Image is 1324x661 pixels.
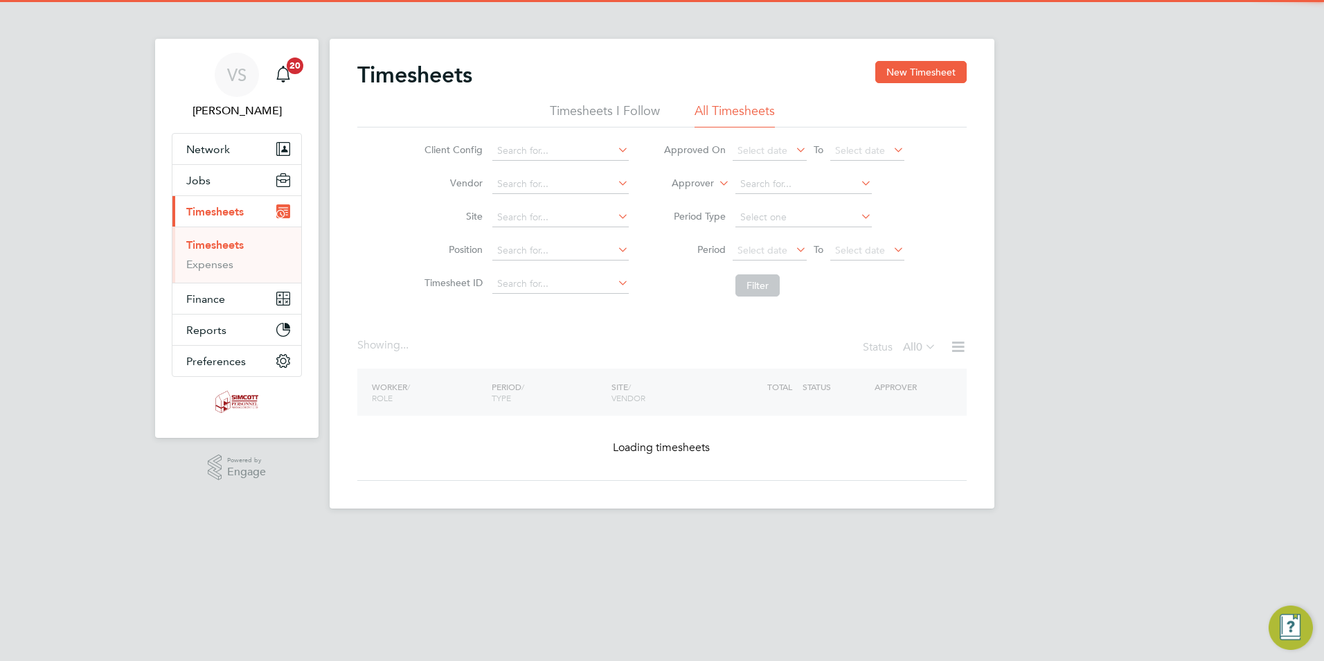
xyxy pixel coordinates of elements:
[172,53,302,119] a: VS[PERSON_NAME]
[420,243,483,256] label: Position
[735,208,872,227] input: Select one
[1269,606,1313,650] button: Engage Resource Center
[809,141,827,159] span: To
[652,177,714,191] label: Approver
[172,103,302,119] span: Vicky Sheldrake
[550,103,660,127] li: Timesheets I Follow
[172,315,301,345] button: Reports
[663,210,726,222] label: Period Type
[420,143,483,156] label: Client Config
[172,165,301,195] button: Jobs
[215,391,259,413] img: simcott-logo-retina.png
[663,143,726,156] label: Approved On
[420,177,483,189] label: Vendor
[737,144,787,157] span: Select date
[809,240,827,258] span: To
[357,338,411,353] div: Showing
[287,58,303,74] span: 20
[155,39,319,438] nav: Main navigation
[492,141,629,161] input: Search for...
[420,276,483,289] label: Timesheet ID
[835,244,885,256] span: Select date
[492,208,629,227] input: Search for...
[172,227,301,283] div: Timesheets
[903,340,936,354] label: All
[172,346,301,376] button: Preferences
[735,175,872,194] input: Search for...
[186,258,233,271] a: Expenses
[186,174,211,187] span: Jobs
[186,292,225,306] span: Finance
[208,455,267,481] a: Powered byEngage
[737,244,787,256] span: Select date
[227,66,247,84] span: VS
[735,274,780,297] button: Filter
[186,238,244,252] a: Timesheets
[835,144,885,157] span: Select date
[186,355,246,368] span: Preferences
[492,241,629,261] input: Search for...
[186,143,230,156] span: Network
[172,134,301,164] button: Network
[916,340,922,354] span: 0
[227,455,266,466] span: Powered by
[492,175,629,194] input: Search for...
[172,391,302,413] a: Go to home page
[875,61,967,83] button: New Timesheet
[695,103,775,127] li: All Timesheets
[357,61,472,89] h2: Timesheets
[186,324,226,337] span: Reports
[492,274,629,294] input: Search for...
[400,338,409,352] span: ...
[863,338,939,358] div: Status
[172,196,301,227] button: Timesheets
[420,210,483,222] label: Site
[227,466,266,478] span: Engage
[269,53,297,97] a: 20
[186,205,244,218] span: Timesheets
[172,283,301,314] button: Finance
[663,243,726,256] label: Period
